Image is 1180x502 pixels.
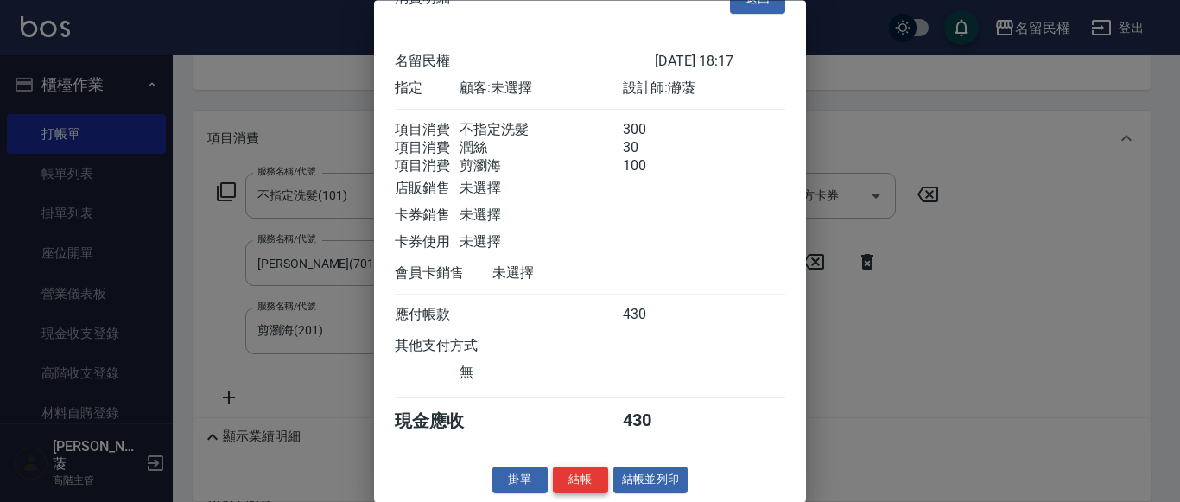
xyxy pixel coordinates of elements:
[613,467,688,494] button: 結帳並列印
[623,410,688,434] div: 430
[623,307,688,325] div: 430
[395,140,460,158] div: 項目消費
[460,181,622,199] div: 未選擇
[395,307,460,325] div: 應付帳款
[460,140,622,158] div: 潤絲
[395,80,460,98] div: 指定
[460,158,622,176] div: 剪瀏海
[623,122,688,140] div: 300
[395,181,460,199] div: 店販銷售
[553,467,608,494] button: 結帳
[460,234,622,252] div: 未選擇
[460,365,622,383] div: 無
[460,207,622,226] div: 未選擇
[492,467,548,494] button: 掛單
[395,234,460,252] div: 卡券使用
[460,80,622,98] div: 顧客: 未選擇
[623,80,785,98] div: 設計師: 瀞蓤
[395,158,460,176] div: 項目消費
[623,140,688,158] div: 30
[492,265,655,283] div: 未選擇
[395,265,492,283] div: 會員卡銷售
[395,207,460,226] div: 卡券銷售
[460,122,622,140] div: 不指定洗髮
[655,54,785,72] div: [DATE] 18:17
[395,410,492,434] div: 現金應收
[395,54,655,72] div: 名留民權
[395,122,460,140] div: 項目消費
[623,158,688,176] div: 100
[395,338,525,356] div: 其他支付方式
